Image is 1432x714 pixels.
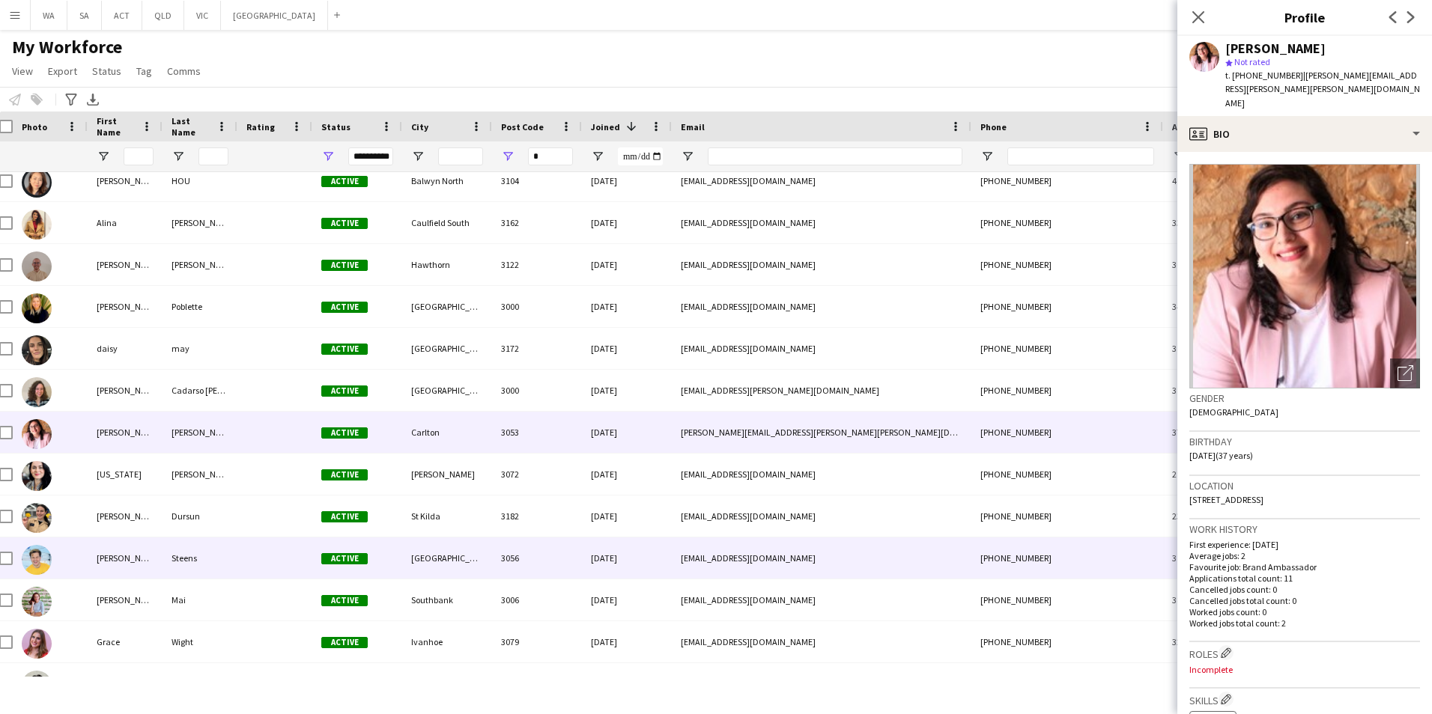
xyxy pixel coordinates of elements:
div: Mai [163,579,237,620]
input: Email Filter Input [708,147,962,165]
div: [PERSON_NAME] [88,663,163,704]
button: [GEOGRAPHIC_DATA] [221,1,328,30]
p: First experience: [DATE] [1189,539,1420,550]
span: Age [1172,121,1188,132]
div: [DATE] [582,621,672,662]
img: Alejandra Poblette [22,293,52,323]
div: Carlton [402,412,492,453]
div: [EMAIL_ADDRESS][DOMAIN_NAME] [672,537,971,579]
div: [PHONE_NUMBER] [971,454,1163,495]
img: Graham Wordsworth [22,671,52,701]
h3: Roles [1189,645,1420,661]
span: Active [321,385,368,397]
span: Active [321,469,368,480]
div: [GEOGRAPHIC_DATA] [402,286,492,327]
div: 23 [1163,495,1226,537]
div: [PERSON_NAME] [163,454,237,495]
span: Active [321,427,368,439]
button: SA [67,1,102,30]
div: [EMAIL_ADDRESS][PERSON_NAME][DOMAIN_NAME] [672,370,971,411]
span: Export [48,64,77,78]
div: Dursun [163,495,237,537]
div: 3122 [492,244,582,285]
div: 46 [1163,160,1226,201]
img: Millie HOU [22,168,52,198]
img: Crew avatar or photo [1189,164,1420,388]
div: Bio [1177,116,1432,152]
span: Active [321,511,368,522]
div: [PERSON_NAME] [163,202,237,243]
div: 28 [1163,454,1226,495]
img: Alina Ali [22,210,52,239]
div: [PHONE_NUMBER] [971,621,1163,662]
div: [US_STATE] [88,454,163,495]
button: Open Filter Menu [591,150,604,163]
button: Open Filter Menu [980,150,994,163]
div: [PHONE_NUMBER] [971,286,1163,327]
span: Phone [980,121,1007,132]
div: 3000 [492,286,582,327]
p: Applications total count: 11 [1189,573,1420,584]
div: [EMAIL_ADDRESS][DOMAIN_NAME] [672,244,971,285]
div: 38 [1163,579,1226,620]
div: Open photos pop-in [1390,358,1420,388]
button: Open Filter Menu [1172,150,1186,163]
div: 3056 [492,537,582,579]
div: [PERSON_NAME] [163,244,237,285]
div: [PERSON_NAME] [88,495,163,537]
button: Open Filter Menu [501,150,515,163]
span: | [PERSON_NAME][EMAIL_ADDRESS][PERSON_NAME][PERSON_NAME][DOMAIN_NAME] [1225,70,1420,108]
input: Post Code Filter Input [528,147,573,165]
h3: Birthday [1189,435,1420,448]
div: Poblette [163,286,237,327]
button: ACT [102,1,142,30]
div: 3072 [492,454,582,495]
input: Last Name Filter Input [198,147,228,165]
span: Photo [22,121,47,132]
span: [STREET_ADDRESS] [1189,494,1263,505]
div: [PERSON_NAME] [88,370,163,411]
span: Active [321,595,368,606]
div: 32 [1163,621,1226,662]
div: 3000 [492,370,582,411]
div: [DATE] [582,328,672,369]
button: WA [31,1,67,30]
div: 31 [1163,370,1226,411]
span: Active [321,176,368,187]
div: [EMAIL_ADDRESS][DOMAIN_NAME] [672,579,971,620]
div: [EMAIL_ADDRESS][DOMAIN_NAME] [672,202,971,243]
div: [PHONE_NUMBER] [971,328,1163,369]
div: Southbank [402,579,492,620]
div: [DATE] [582,495,672,537]
span: My Workforce [12,36,122,58]
a: Tag [130,61,158,81]
button: QLD [142,1,184,30]
div: [PERSON_NAME] [163,412,237,453]
div: Grace [88,621,163,662]
div: 34 [1163,286,1226,327]
div: Wight [163,621,237,662]
div: [DATE] [582,663,672,704]
div: HOU [163,160,237,201]
span: [DEMOGRAPHIC_DATA] [1189,406,1278,418]
img: Amy Dursun [22,503,52,533]
span: Active [321,302,368,313]
div: [DATE] [582,412,672,453]
div: [PHONE_NUMBER] [971,244,1163,285]
img: daisy may [22,335,52,365]
div: [PHONE_NUMBER] [971,579,1163,620]
div: 30 [1163,244,1226,285]
div: [PHONE_NUMBER] [971,495,1163,537]
img: Chau Mai [22,587,52,617]
div: [PERSON_NAME] [88,412,163,453]
div: 3182 [492,495,582,537]
div: Cadarso [PERSON_NAME] [163,370,237,411]
button: Open Filter Menu [411,150,425,163]
div: [DATE] [582,286,672,327]
span: Active [321,260,368,271]
p: Worked jobs total count: 2 [1189,617,1420,629]
span: View [12,64,33,78]
span: Post Code [501,121,544,132]
div: Hawthorn [402,244,492,285]
img: Guillermo San Pedro Blazquez [22,251,52,281]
